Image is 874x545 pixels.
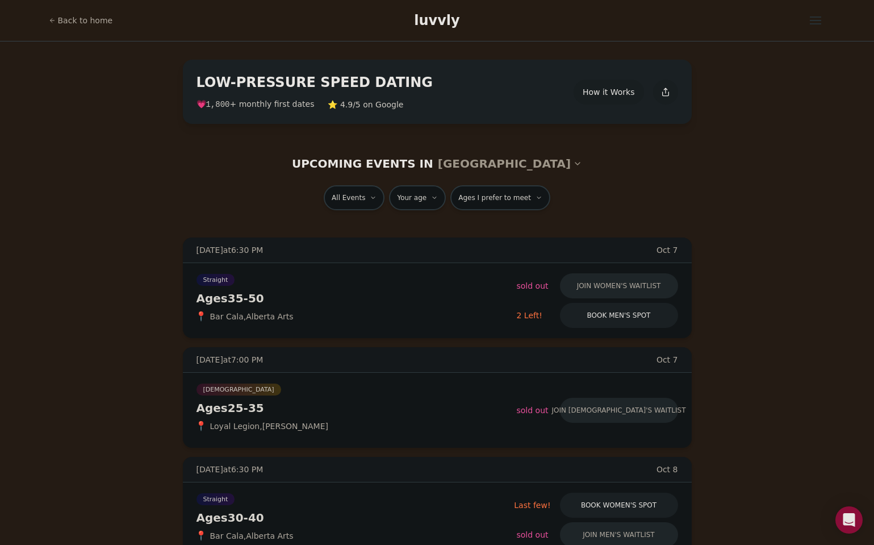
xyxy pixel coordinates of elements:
span: 📍 [196,312,206,321]
span: [DATE] at 7:00 PM [196,354,264,365]
span: Oct 7 [656,244,678,256]
span: Your age [397,193,426,202]
span: Bar Cala , Alberta Arts [210,530,294,542]
span: Bar Cala , Alberta Arts [210,311,294,322]
h2: LOW-PRESSURE SPEED DATING [196,73,574,91]
span: [DEMOGRAPHIC_DATA] [196,384,281,396]
span: Oct 8 [656,464,678,475]
span: Loyal Legion , [PERSON_NAME] [210,421,328,432]
span: Back to home [58,15,113,26]
a: Back to home [49,9,113,32]
span: luvvly [414,13,459,28]
button: Your age [389,185,446,210]
div: Open Intercom Messenger [835,506,863,534]
span: 📍 [196,422,206,431]
span: 2 Left! [517,311,542,320]
span: Sold Out [517,281,549,290]
span: Oct 7 [656,354,678,365]
button: Ages I prefer to meet [450,185,550,210]
span: Sold Out [517,530,549,539]
span: ⭐ 4.9/5 on Google [328,99,403,110]
button: Book men's spot [560,303,678,328]
span: Last few! [514,501,550,510]
span: Straight [196,274,235,286]
span: [DATE] at 6:30 PM [196,464,264,475]
button: Book women's spot [560,493,678,518]
span: 1,800 [206,100,230,109]
span: Ages I prefer to meet [458,193,531,202]
span: Sold Out [517,406,549,415]
span: All Events [332,193,365,202]
div: Ages 25-35 [196,400,517,416]
button: How it Works [574,80,644,105]
button: All Events [324,185,384,210]
a: luvvly [414,11,459,30]
button: Join women's waitlist [560,273,678,298]
span: 💗 + monthly first dates [196,98,315,110]
button: [GEOGRAPHIC_DATA] [438,151,582,176]
span: [DATE] at 6:30 PM [196,244,264,256]
button: Open menu [805,12,826,29]
div: Ages 35-50 [196,290,517,306]
span: UPCOMING EVENTS IN [292,156,433,172]
span: Straight [196,493,235,505]
button: Join [DEMOGRAPHIC_DATA]'s waitlist [560,398,678,423]
span: 📍 [196,531,206,540]
div: Ages 30-40 [196,510,515,526]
